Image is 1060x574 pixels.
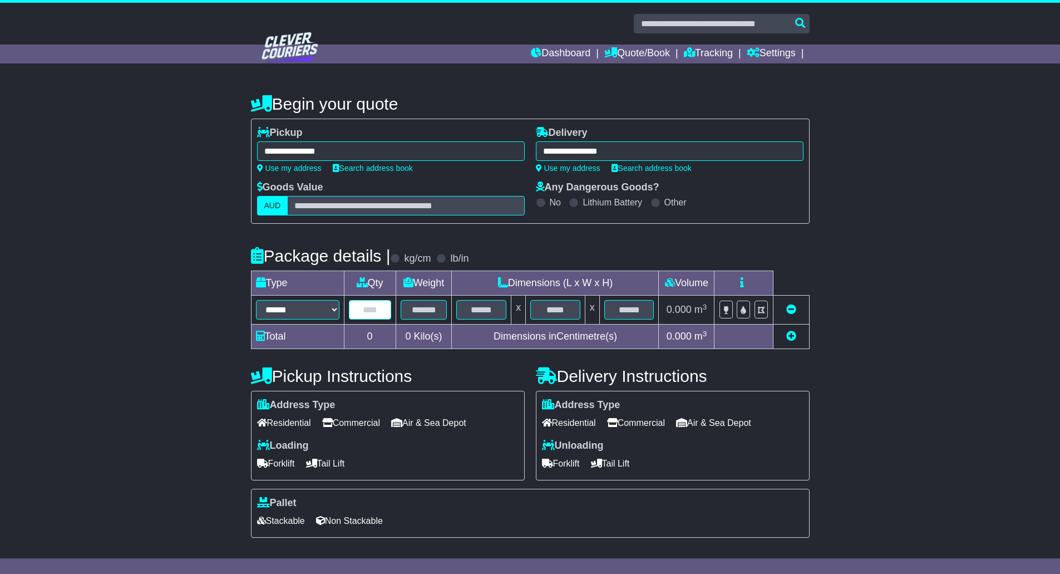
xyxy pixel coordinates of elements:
label: Pallet [257,497,297,509]
a: Quote/Book [604,45,670,63]
span: Commercial [322,414,380,431]
td: Qty [344,271,396,296]
label: Lithium Battery [583,197,642,208]
span: m [694,331,707,342]
label: Other [664,197,687,208]
span: Air & Sea Depot [676,414,751,431]
a: Dashboard [531,45,590,63]
td: x [511,296,526,325]
span: Tail Lift [306,455,345,472]
td: Total [251,325,344,349]
a: Tracking [684,45,733,63]
h4: Begin your quote [251,95,810,113]
label: No [550,197,561,208]
td: Dimensions (L x W x H) [452,271,659,296]
span: Forklift [257,455,295,472]
span: Air & Sea Depot [391,414,466,431]
span: 0 [405,331,411,342]
td: Type [251,271,344,296]
a: Add new item [786,331,796,342]
label: Unloading [542,440,604,452]
span: 0.000 [667,331,692,342]
span: Tail Lift [591,455,630,472]
a: Search address book [333,164,413,173]
a: Search address book [612,164,692,173]
h4: Delivery Instructions [536,367,810,385]
td: 0 [344,325,396,349]
a: Use my address [536,164,600,173]
td: Dimensions in Centimetre(s) [452,325,659,349]
label: Pickup [257,127,303,139]
a: Use my address [257,164,322,173]
span: Commercial [607,414,665,431]
td: Weight [396,271,452,296]
a: Settings [747,45,796,63]
h4: Package details | [251,247,391,265]
label: Loading [257,440,309,452]
label: lb/in [450,253,469,265]
label: AUD [257,196,288,215]
span: Residential [257,414,311,431]
label: Any Dangerous Goods? [536,181,659,194]
span: 0.000 [667,304,692,315]
td: x [585,296,599,325]
span: m [694,304,707,315]
h4: Pickup Instructions [251,367,525,385]
span: Stackable [257,512,305,529]
td: Kilo(s) [396,325,452,349]
label: Goods Value [257,181,323,194]
span: Residential [542,414,596,431]
label: kg/cm [404,253,431,265]
label: Address Type [257,399,336,411]
a: Remove this item [786,304,796,315]
span: Forklift [542,455,580,472]
span: Non Stackable [316,512,383,529]
td: Volume [659,271,714,296]
label: Delivery [536,127,588,139]
sup: 3 [703,330,707,338]
label: Address Type [542,399,620,411]
sup: 3 [703,303,707,311]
